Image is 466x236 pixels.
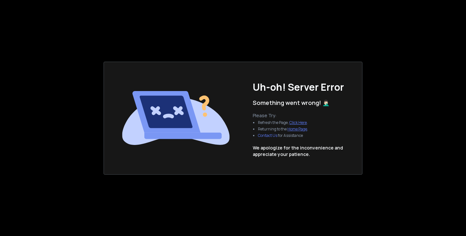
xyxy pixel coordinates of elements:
[258,133,308,138] li: for Assistance
[253,81,344,93] h1: Uh-oh! Server Error
[253,112,313,119] p: Please Try:
[258,120,308,125] li: Refresh the Page, .
[258,133,277,138] button: Contact Us
[253,145,343,158] p: We apologize for the inconvenience and appreciate your patience.
[289,120,307,125] a: Click Here
[287,126,307,132] a: Home Page
[253,98,329,107] p: Something went wrong! 🤦🏻‍♂️
[258,127,308,132] li: Returning to the .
